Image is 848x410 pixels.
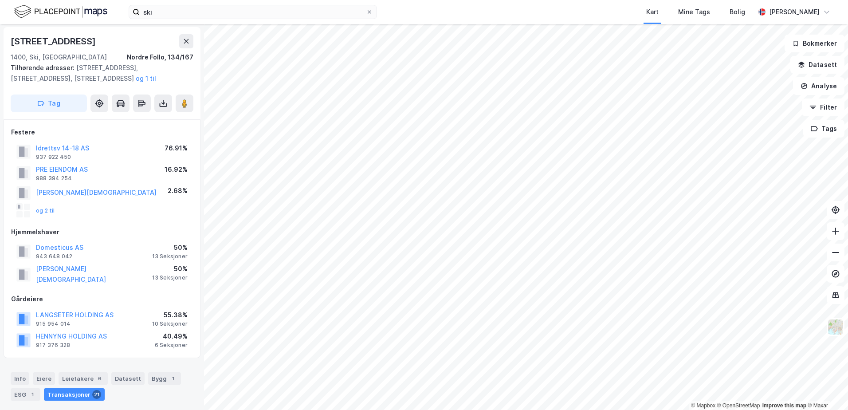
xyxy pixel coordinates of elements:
[165,143,188,154] div: 76.91%
[804,367,848,410] div: Kontrollprogram for chat
[152,253,188,260] div: 13 Seksjoner
[44,388,105,401] div: Transaksjoner
[152,310,188,320] div: 55.38%
[730,7,745,17] div: Bolig
[152,264,188,274] div: 50%
[36,154,71,161] div: 937 922 450
[36,342,70,349] div: 917 376 328
[92,390,101,399] div: 21
[11,64,76,71] span: Tilhørende adresser:
[169,374,177,383] div: 1
[155,342,188,349] div: 6 Seksjoner
[33,372,55,385] div: Eiere
[769,7,820,17] div: [PERSON_NAME]
[36,175,72,182] div: 988 394 254
[152,320,188,327] div: 10 Seksjoner
[127,52,193,63] div: Nordre Follo, 134/167
[646,7,659,17] div: Kart
[11,227,193,237] div: Hjemmelshaver
[11,388,40,401] div: ESG
[11,52,107,63] div: 1400, Ski, [GEOGRAPHIC_DATA]
[140,5,366,19] input: Søk på adresse, matrikkel, gårdeiere, leietakere eller personer
[11,294,193,304] div: Gårdeiere
[59,372,108,385] div: Leietakere
[11,127,193,138] div: Festere
[95,374,104,383] div: 6
[785,35,844,52] button: Bokmerker
[691,402,715,409] a: Mapbox
[802,99,844,116] button: Filter
[111,372,145,385] div: Datasett
[36,253,72,260] div: 943 648 042
[11,95,87,112] button: Tag
[152,242,188,253] div: 50%
[11,34,98,48] div: [STREET_ADDRESS]
[717,402,760,409] a: OpenStreetMap
[36,320,71,327] div: 915 954 014
[14,4,107,20] img: logo.f888ab2527a4732fd821a326f86c7f29.svg
[11,372,29,385] div: Info
[762,402,806,409] a: Improve this map
[152,274,188,281] div: 13 Seksjoner
[804,367,848,410] iframe: Chat Widget
[28,390,37,399] div: 1
[790,56,844,74] button: Datasett
[168,185,188,196] div: 2.68%
[827,319,844,335] img: Z
[11,63,186,84] div: [STREET_ADDRESS], [STREET_ADDRESS], [STREET_ADDRESS]
[148,372,181,385] div: Bygg
[678,7,710,17] div: Mine Tags
[793,77,844,95] button: Analyse
[803,120,844,138] button: Tags
[165,164,188,175] div: 16.92%
[155,331,188,342] div: 40.49%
